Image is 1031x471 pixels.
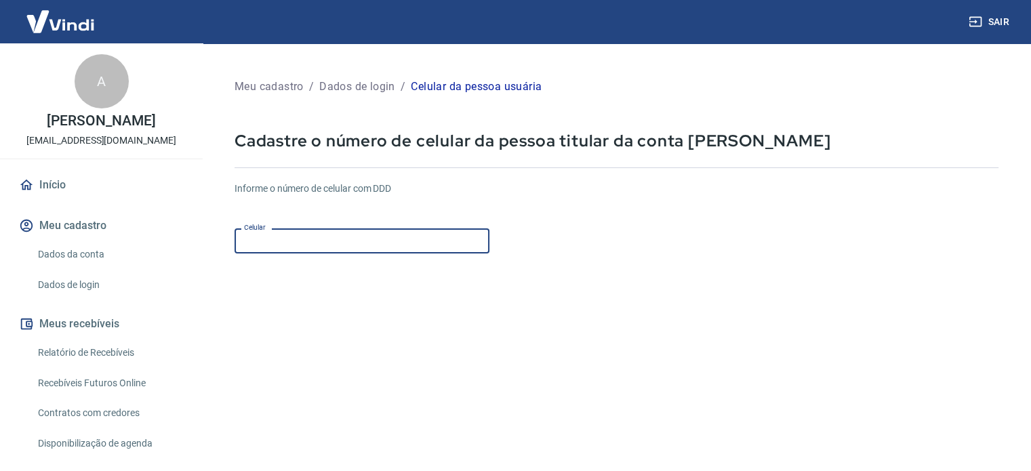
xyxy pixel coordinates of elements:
p: Cadastre o número de celular da pessoa titular da conta [PERSON_NAME] [235,130,998,151]
a: Dados de login [33,271,186,299]
div: A [75,54,129,108]
a: Relatório de Recebíveis [33,339,186,367]
button: Meu cadastro [16,211,186,241]
img: Vindi [16,1,104,42]
h6: Informe o número de celular com DDD [235,182,998,196]
label: Celular [244,222,266,232]
p: [PERSON_NAME] [47,114,155,128]
a: Contratos com credores [33,399,186,427]
a: Disponibilização de agenda [33,430,186,457]
p: Celular da pessoa usuária [411,79,542,95]
p: Dados de login [319,79,395,95]
p: [EMAIL_ADDRESS][DOMAIN_NAME] [26,134,176,148]
a: Início [16,170,186,200]
button: Meus recebíveis [16,309,186,339]
a: Recebíveis Futuros Online [33,369,186,397]
p: / [401,79,405,95]
p: Meu cadastro [235,79,304,95]
a: Dados da conta [33,241,186,268]
button: Sair [966,9,1015,35]
p: / [309,79,314,95]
